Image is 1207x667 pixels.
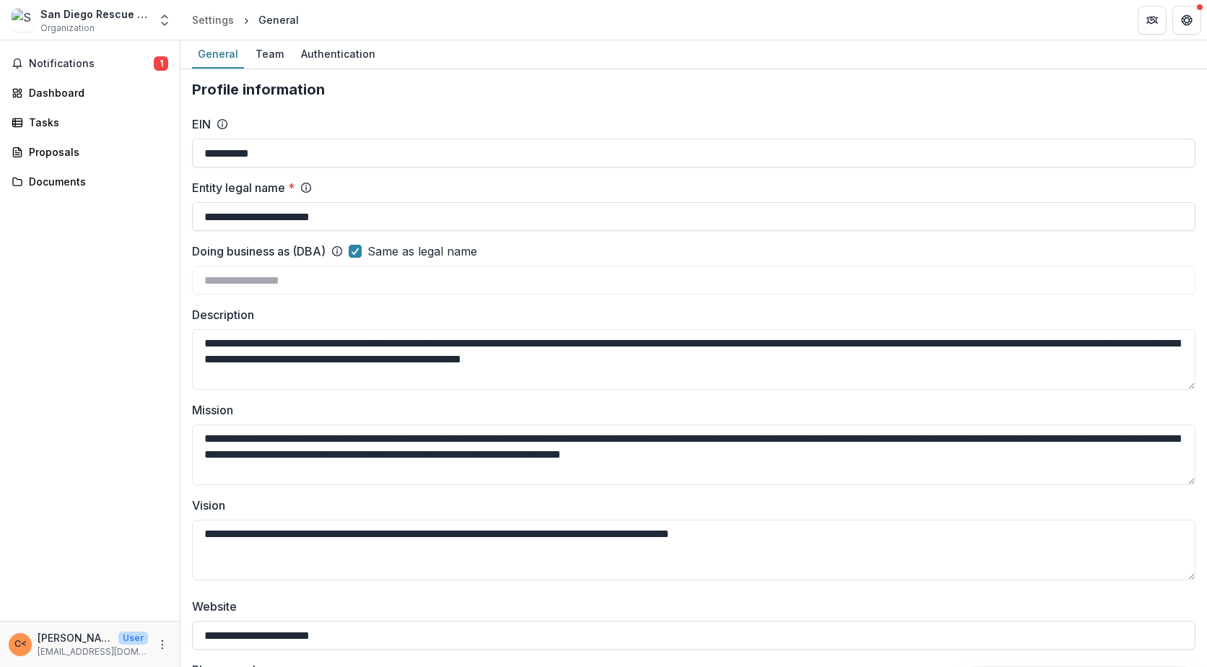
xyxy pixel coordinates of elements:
[367,243,477,260] span: Same as legal name
[38,630,113,645] p: [PERSON_NAME] <[EMAIL_ADDRESS][DOMAIN_NAME]>
[192,306,1187,323] label: Description
[29,58,154,70] span: Notifications
[29,115,162,130] div: Tasks
[6,170,174,193] a: Documents
[38,645,148,658] p: [EMAIL_ADDRESS][DOMAIN_NAME]
[295,40,381,69] a: Authentication
[154,636,171,653] button: More
[29,174,162,189] div: Documents
[192,598,1187,615] label: Website
[192,43,244,64] div: General
[295,43,381,64] div: Authentication
[6,52,174,75] button: Notifications1
[192,12,234,27] div: Settings
[154,56,168,71] span: 1
[250,40,289,69] a: Team
[6,140,174,164] a: Proposals
[118,632,148,645] p: User
[1138,6,1167,35] button: Partners
[192,40,244,69] a: General
[192,179,295,196] label: Entity legal name
[250,43,289,64] div: Team
[6,81,174,105] a: Dashboard
[186,9,305,30] nav: breadcrumb
[40,6,149,22] div: San Diego Rescue Mission
[6,110,174,134] a: Tasks
[192,401,1187,419] label: Mission
[12,9,35,32] img: San Diego Rescue Mission
[29,85,162,100] div: Dashboard
[1172,6,1201,35] button: Get Help
[40,22,95,35] span: Organization
[192,243,326,260] label: Doing business as (DBA)
[154,6,175,35] button: Open entity switcher
[192,497,1187,514] label: Vision
[186,9,240,30] a: Settings
[192,115,211,133] label: EIN
[29,144,162,160] div: Proposals
[14,640,27,649] div: Cara Mears <cmears@sdrescue.org>
[258,12,299,27] div: General
[192,81,1195,98] h2: Profile information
